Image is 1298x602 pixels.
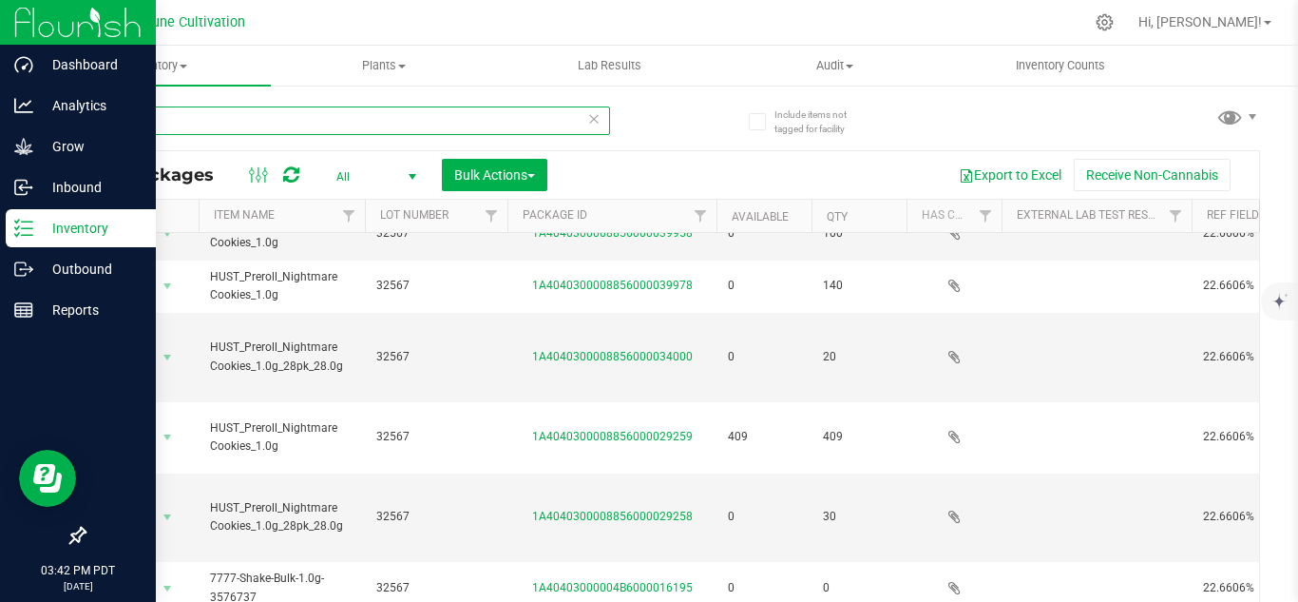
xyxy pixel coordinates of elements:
span: HUST_Preroll_Nightmare Cookies_1.0g [210,215,353,251]
a: 1A4040300008856000039958 [532,226,693,240]
p: [DATE] [9,579,147,593]
p: Analytics [33,94,147,117]
a: Filter [476,200,507,232]
span: Inventory Counts [990,57,1131,74]
span: select [156,273,180,300]
a: Filter [334,200,365,232]
a: 1A40403000004B6000016195 [532,581,693,594]
span: HUST_Preroll_Nightmare Cookies_1.0g_28pk_28.0g [210,499,353,535]
span: select [156,424,180,451]
span: 0 [728,277,800,295]
button: Export to Excel [946,159,1074,191]
span: Dune Cultivation [143,14,245,30]
span: 30 [823,508,895,526]
div: Manage settings [1093,13,1117,31]
p: Reports [33,299,147,321]
span: 32567 [376,428,496,446]
p: Grow [33,135,147,158]
button: Bulk Actions [442,159,547,191]
span: 0 [728,579,800,597]
span: 20 [823,348,895,366]
a: Lot Number [380,208,449,222]
span: 32567 [376,348,496,366]
a: Inventory [46,46,271,86]
a: Qty [827,210,848,223]
span: HUST_Preroll_Nightmare Cookies_1.0g [210,268,353,304]
span: select [156,221,180,247]
span: 140 [823,277,895,295]
p: Inbound [33,176,147,199]
span: 32567 [376,277,496,295]
button: Receive Non-Cannabis [1074,159,1231,191]
inline-svg: Outbound [14,260,33,279]
a: Audit [722,46,947,86]
inline-svg: Reports [14,301,33,320]
a: Item Name [214,208,275,222]
a: Plants [271,46,496,86]
span: Inventory [46,57,271,74]
input: Search Package ID, Item Name, SKU, Lot or Part Number... [84,107,610,135]
a: Available [732,210,789,223]
span: All Packages [99,165,233,185]
span: HUST_Preroll_Nightmare Cookies_1.0g_28pk_28.0g [210,339,353,375]
span: 100 [823,224,895,243]
inline-svg: Inventory [14,219,33,238]
span: Bulk Actions [454,167,535,183]
span: select [156,575,180,602]
iframe: Resource center [19,450,76,507]
span: Include items not tagged for facility [774,107,869,136]
p: 03:42 PM PDT [9,562,147,579]
p: Outbound [33,258,147,281]
a: Filter [1160,200,1192,232]
inline-svg: Dashboard [14,55,33,74]
span: Plants [272,57,495,74]
inline-svg: Analytics [14,96,33,115]
span: Lab Results [552,57,667,74]
th: Has COA [907,200,1002,233]
span: 0 [728,348,800,366]
span: 0 [823,579,895,597]
span: Audit [723,57,946,74]
span: 32567 [376,224,496,243]
a: Inventory Counts [947,46,1173,86]
a: Package ID [523,208,587,222]
span: select [156,504,180,531]
span: 0 [728,508,800,526]
a: 1A4040300008856000029258 [532,510,693,523]
a: Ref Field 1 THC [1207,208,1294,222]
span: 0 [728,224,800,243]
span: Clear [587,107,601,131]
a: 1A4040300008856000039978 [532,279,693,292]
a: Lab Results [496,46,721,86]
inline-svg: Grow [14,137,33,156]
a: Filter [970,200,1002,232]
a: External Lab Test Result [1017,208,1166,222]
span: 32567 [376,508,496,526]
a: Filter [685,200,716,232]
a: 1A4040300008856000034000 [532,350,693,363]
span: 32567 [376,579,496,597]
p: Dashboard [33,53,147,76]
span: 409 [728,428,800,446]
p: Inventory [33,217,147,240]
a: 1A4040300008856000029259 [532,430,693,443]
span: 409 [823,428,895,446]
span: HUST_Preroll_Nightmare Cookies_1.0g [210,419,353,456]
span: Hi, [PERSON_NAME]! [1138,14,1262,29]
inline-svg: Inbound [14,178,33,197]
span: select [156,344,180,371]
